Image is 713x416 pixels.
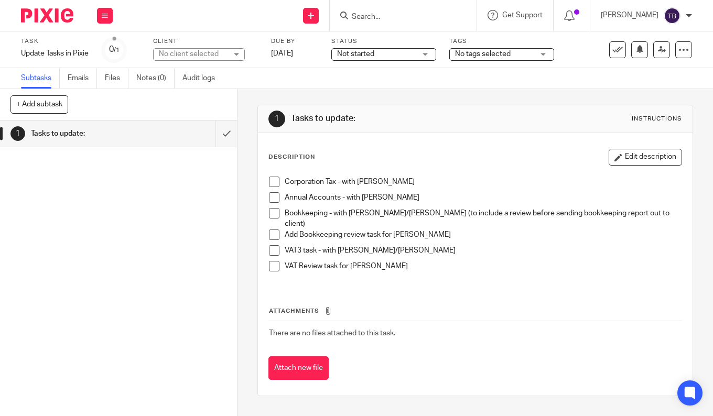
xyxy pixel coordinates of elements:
[268,153,315,161] p: Description
[285,245,682,256] p: VAT3 task - with [PERSON_NAME]/[PERSON_NAME]
[182,68,223,89] a: Audit logs
[31,126,147,141] h1: Tasks to update:
[114,47,120,53] small: /1
[351,13,445,22] input: Search
[10,95,68,113] button: + Add subtask
[268,111,285,127] div: 1
[337,50,374,58] span: Not started
[331,37,436,46] label: Status
[268,356,329,380] button: Attach new file
[632,115,682,123] div: Instructions
[291,113,498,124] h1: Tasks to update:
[285,261,682,271] p: VAT Review task for [PERSON_NAME]
[105,68,128,89] a: Files
[664,7,680,24] img: svg%3E
[502,12,543,19] span: Get Support
[601,10,658,20] p: [PERSON_NAME]
[21,48,89,59] div: Update Tasks in Pixie
[449,37,554,46] label: Tags
[153,37,258,46] label: Client
[136,68,175,89] a: Notes (0)
[285,229,682,240] p: Add Bookkeeping review task for [PERSON_NAME]
[21,68,60,89] a: Subtasks
[21,37,89,46] label: Task
[10,126,25,141] div: 1
[269,330,395,337] span: There are no files attached to this task.
[285,177,682,187] p: Corporation Tax - with [PERSON_NAME]
[271,37,318,46] label: Due by
[271,50,293,57] span: [DATE]
[159,49,227,59] div: No client selected
[109,43,120,56] div: 0
[68,68,97,89] a: Emails
[285,192,682,203] p: Annual Accounts - with [PERSON_NAME]
[21,8,73,23] img: Pixie
[285,208,682,229] p: Bookkeeping - with [PERSON_NAME]/[PERSON_NAME] (to include a review before sending bookkeeping re...
[269,308,319,314] span: Attachments
[609,149,682,166] button: Edit description
[455,50,511,58] span: No tags selected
